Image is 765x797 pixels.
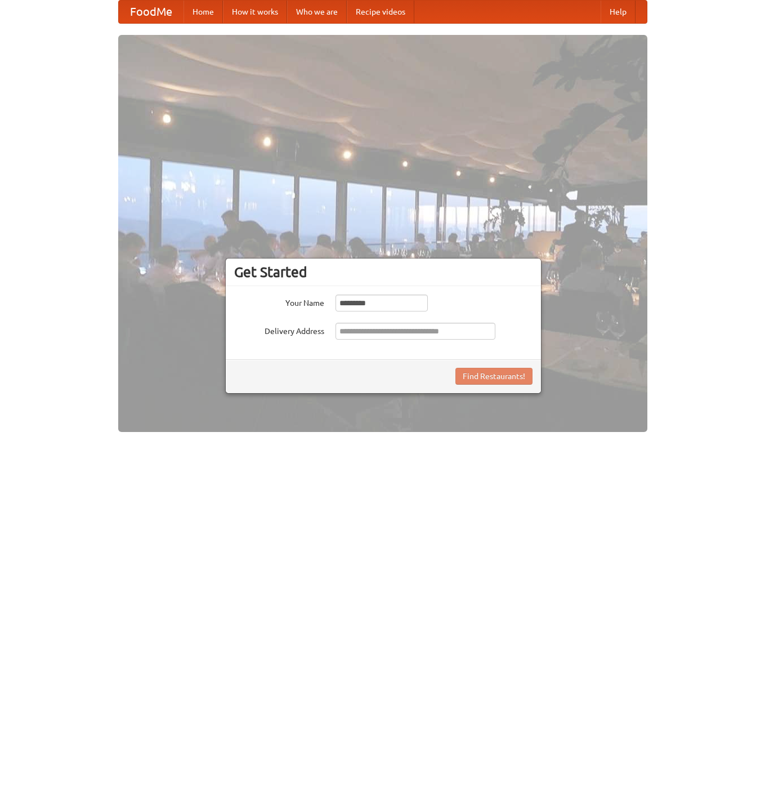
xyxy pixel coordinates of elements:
[287,1,347,23] a: Who we are
[234,295,324,309] label: Your Name
[119,1,184,23] a: FoodMe
[223,1,287,23] a: How it works
[455,368,533,385] button: Find Restaurants!
[347,1,414,23] a: Recipe videos
[184,1,223,23] a: Home
[234,264,533,280] h3: Get Started
[601,1,636,23] a: Help
[234,323,324,337] label: Delivery Address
